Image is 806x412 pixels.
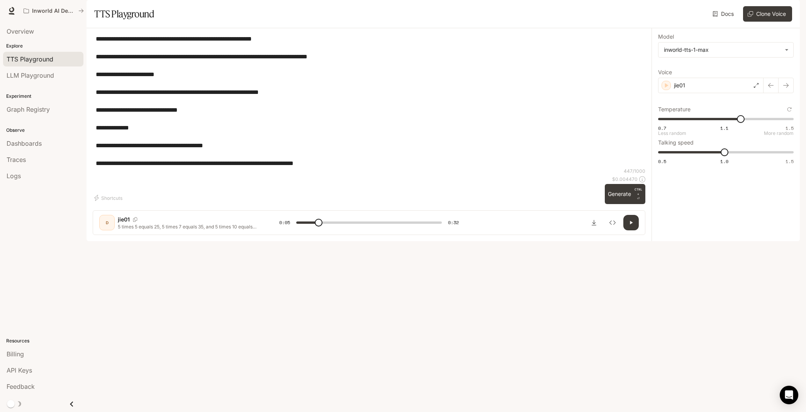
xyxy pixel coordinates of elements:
button: Copy Voice ID [130,217,141,222]
p: Voice [658,70,672,75]
span: 0:32 [448,219,459,226]
button: Download audio [586,215,602,230]
p: More random [764,131,794,136]
div: Open Intercom Messenger [780,386,798,404]
p: Less random [658,131,686,136]
span: 1.0 [720,158,728,165]
p: jie01 [118,216,130,223]
button: Reset to default [785,105,794,114]
p: jie01 [674,82,685,89]
button: Shortcuts [93,192,126,204]
button: Clone Voice [743,6,792,22]
a: Docs [711,6,737,22]
span: 0.7 [658,125,666,131]
button: GenerateCTRL +⏎ [605,184,645,204]
span: 1.1 [720,125,728,131]
p: Talking speed [658,140,694,145]
span: 0:05 [279,219,290,226]
div: D [101,216,113,229]
button: Inspect [605,215,620,230]
h1: TTS Playground [94,6,154,22]
span: 1.5 [786,125,794,131]
p: ⏎ [634,187,642,201]
p: Inworld AI Demos [32,8,75,14]
p: CTRL + [634,187,642,196]
div: inworld-tts-1-max [658,43,793,57]
span: 1.5 [786,158,794,165]
button: All workspaces [20,3,87,19]
p: Model [658,34,674,39]
div: inworld-tts-1-max [664,46,781,54]
p: Temperature [658,107,691,112]
span: 0.5 [658,158,666,165]
p: 5 times 5 equals 25, 5 times 7 equals 35, and 5 times 10 equals 50. This math-popper toy game wil... [118,223,261,230]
